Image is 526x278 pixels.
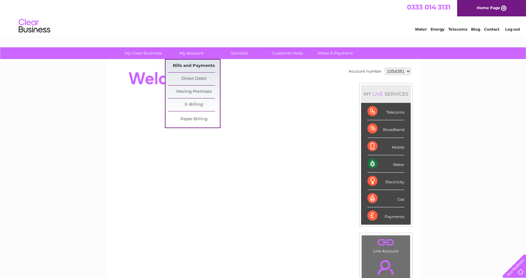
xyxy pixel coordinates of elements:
[347,66,383,77] td: Account number
[18,16,51,36] img: logo.png
[309,47,361,59] a: Make A Payment
[407,3,450,11] a: 0333 014 3131
[168,60,220,72] a: Bills and Payments
[484,27,499,32] a: Contact
[363,237,408,248] a: .
[371,91,384,97] div: LIVE
[448,27,467,32] a: Telecoms
[471,27,480,32] a: Blog
[367,190,404,207] div: Gas
[213,47,265,59] a: Services
[367,138,404,155] div: Mobile
[367,207,404,224] div: Payments
[165,47,217,59] a: My Account
[168,73,220,85] a: Direct Debit
[367,155,404,173] div: Water
[367,173,404,190] div: Electricity
[168,98,220,111] a: E-Billing
[261,47,313,59] a: Customer Help
[168,86,220,98] a: Moving Premises
[168,113,220,126] a: Paper Billing
[361,235,410,255] td: Link Account
[117,47,169,59] a: My Clear Business
[431,27,444,32] a: Energy
[415,27,427,32] a: Water
[367,103,404,120] div: Telecoms
[505,27,520,32] a: Log out
[361,85,411,103] div: MY SERVICES
[367,120,404,138] div: Broadband
[114,3,413,31] div: Clear Business is a trading name of Verastar Limited (registered in [GEOGRAPHIC_DATA] No. 3667643...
